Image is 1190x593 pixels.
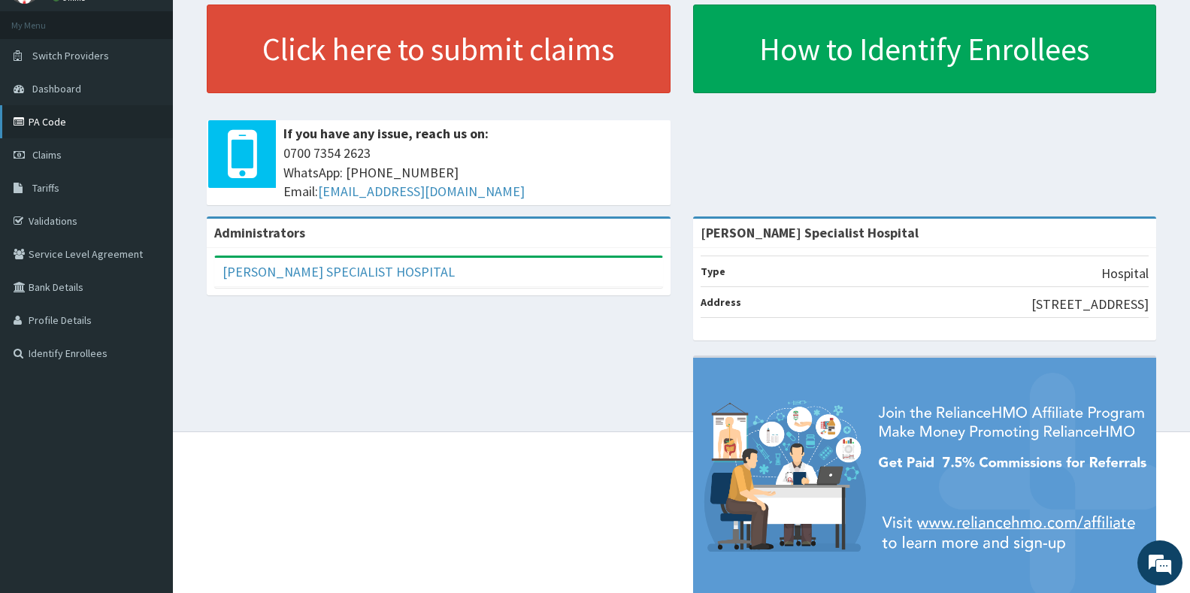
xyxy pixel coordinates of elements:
[207,5,671,93] a: Click here to submit claims
[247,8,283,44] div: Minimize live chat window
[283,125,489,142] b: If you have any issue, reach us on:
[78,84,253,104] div: Chat with us now
[32,148,62,162] span: Claims
[701,265,725,278] b: Type
[283,144,663,201] span: 0700 7354 2623 WhatsApp: [PHONE_NUMBER] Email:
[32,49,109,62] span: Switch Providers
[223,263,455,280] a: [PERSON_NAME] SPECIALIST HOSPITAL
[214,224,305,241] b: Administrators
[32,82,81,95] span: Dashboard
[8,410,286,463] textarea: Type your message and hit 'Enter'
[318,183,525,200] a: [EMAIL_ADDRESS][DOMAIN_NAME]
[701,224,919,241] strong: [PERSON_NAME] Specialist Hospital
[1031,295,1149,314] p: [STREET_ADDRESS]
[1101,264,1149,283] p: Hospital
[87,189,207,341] span: We're online!
[32,181,59,195] span: Tariffs
[693,5,1157,93] a: How to Identify Enrollees
[701,295,741,309] b: Address
[28,75,61,113] img: d_794563401_company_1708531726252_794563401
